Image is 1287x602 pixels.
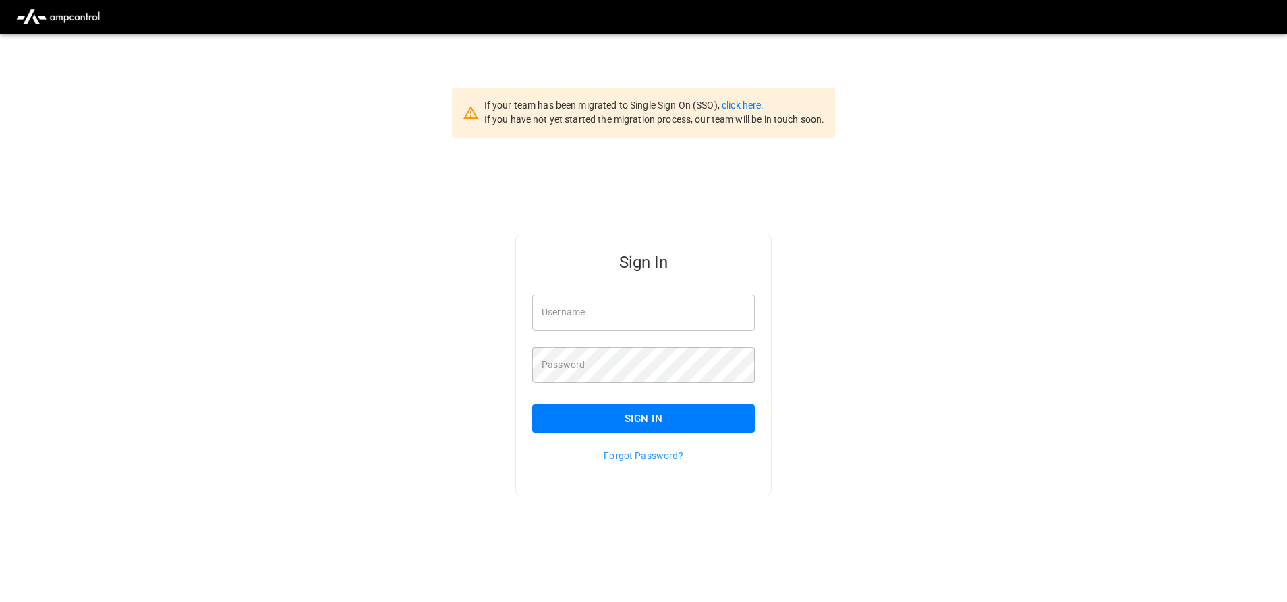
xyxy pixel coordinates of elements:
[11,4,105,30] img: ampcontrol.io logo
[532,404,755,433] button: Sign In
[484,100,722,111] span: If your team has been migrated to Single Sign On (SSO),
[532,251,755,273] h5: Sign In
[484,114,825,125] span: If you have not yet started the migration process, our team will be in touch soon.
[532,449,755,462] p: Forgot Password?
[722,100,764,111] a: click here.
